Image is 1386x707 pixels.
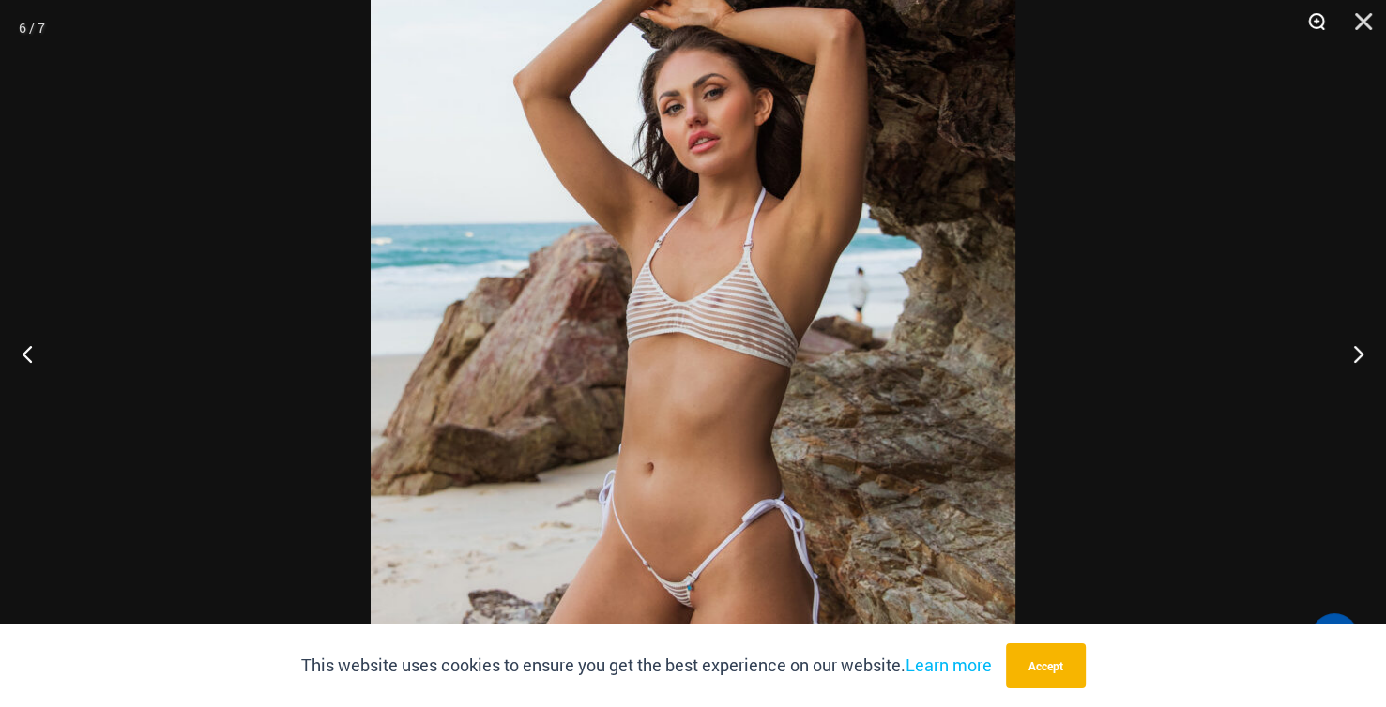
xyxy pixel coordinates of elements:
[906,654,992,676] a: Learn more
[19,14,45,42] div: 6 / 7
[1316,307,1386,400] button: Next
[301,652,992,680] p: This website uses cookies to ensure you get the best experience on our website.
[1006,643,1086,688] button: Accept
